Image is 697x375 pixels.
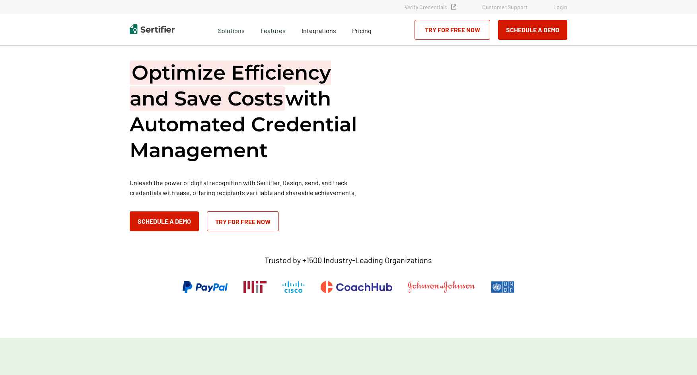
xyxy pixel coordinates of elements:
[491,281,514,293] img: UNDP
[261,25,286,35] span: Features
[321,281,392,293] img: CoachHub
[352,25,372,35] a: Pricing
[282,281,305,293] img: Cisco
[207,211,279,231] a: Try for Free Now
[415,20,490,40] a: Try for Free Now
[183,281,228,293] img: PayPal
[553,4,567,10] a: Login
[482,4,528,10] a: Customer Support
[302,25,336,35] a: Integrations
[265,255,432,265] p: Trusted by +1500 Industry-Leading Organizations
[408,281,475,293] img: Johnson & Johnson
[352,27,372,34] span: Pricing
[130,60,368,163] h1: with Automated Credential Management
[218,25,245,35] span: Solutions
[302,27,336,34] span: Integrations
[243,281,267,293] img: Massachusetts Institute of Technology
[130,178,368,197] p: Unleash the power of digital recognition with Sertifier. Design, send, and track credentials with...
[130,61,331,111] span: Optimize Efficiency and Save Costs
[405,4,456,10] a: Verify Credentials
[130,24,175,34] img: Sertifier | Digital Credentialing Platform
[451,4,456,10] img: Verified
